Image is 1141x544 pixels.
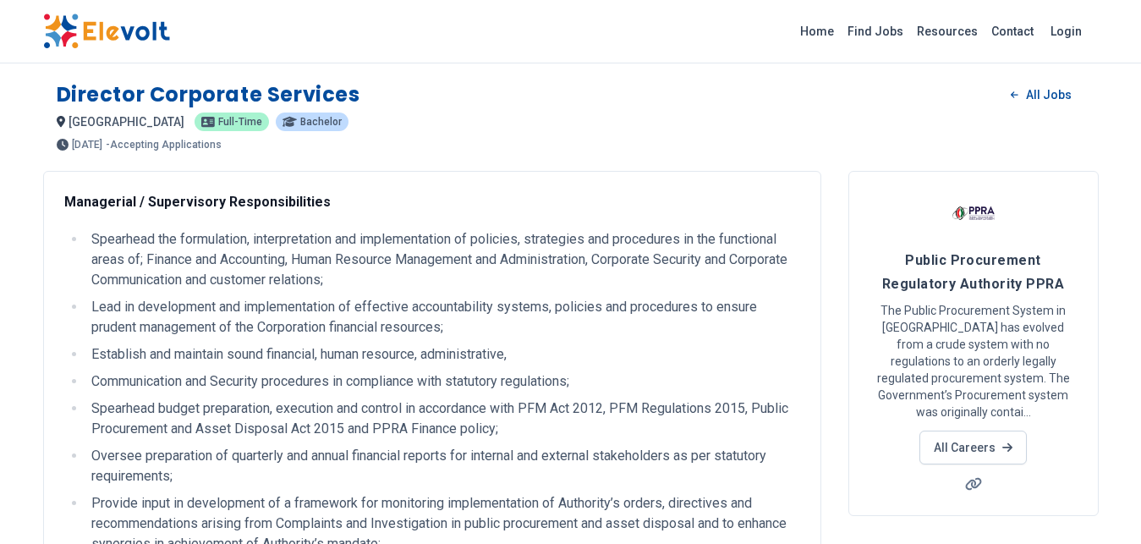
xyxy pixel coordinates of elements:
span: Bachelor [300,117,342,127]
a: All Careers [919,431,1027,464]
span: Public Procurement Regulatory Authority PPRA [882,252,1064,292]
strong: Managerial / Supervisory Responsibilities [64,194,331,210]
img: Public Procurement Regulatory Authority PPRA [952,192,995,234]
span: [DATE] [72,140,102,150]
li: Spearhead the formulation, interpretation and implementation of policies, strategies and procedur... [86,229,800,290]
img: Elevolt [43,14,170,49]
li: Communication and Security procedures in compliance with statutory regulations; [86,371,800,392]
span: [GEOGRAPHIC_DATA] [69,115,184,129]
p: The Public Procurement System in [GEOGRAPHIC_DATA] has evolved from a crude system with no regula... [869,302,1078,420]
h1: Director Corporate Services [57,81,360,108]
span: Full-time [218,117,262,127]
li: Spearhead budget preparation, execution and control in accordance with PFM Act 2012, PFM Regulati... [86,398,800,439]
a: Login [1040,14,1092,48]
a: Contact [985,18,1040,45]
li: Oversee preparation of quarterly and annual financial reports for internal and external stakehold... [86,446,800,486]
a: Home [793,18,841,45]
p: - Accepting Applications [106,140,222,150]
li: Lead in development and implementation of effective accountability systems, policies and procedur... [86,297,800,338]
a: Resources [910,18,985,45]
li: Establish and maintain sound financial, human resource, administrative, [86,344,800,365]
a: Find Jobs [841,18,910,45]
a: All Jobs [997,82,1084,107]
